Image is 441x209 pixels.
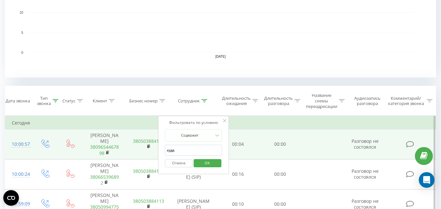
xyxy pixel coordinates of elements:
[133,138,164,144] a: 380503884113
[178,98,200,104] div: Сотрудник
[259,129,301,159] td: 00:00
[12,138,25,151] div: 10:00:57
[419,172,434,188] div: Open Intercom Messenger
[194,159,221,167] button: OK
[133,198,164,204] a: 380503884113
[93,98,107,104] div: Клиент
[20,11,24,14] text: 10
[62,98,75,104] div: Статус
[129,98,158,104] div: Бизнес номер
[6,98,30,104] div: Дата звонка
[165,159,193,167] button: Отмена
[215,55,226,58] text: [DATE]
[165,119,222,126] div: Фильтровать по условию
[217,129,259,159] td: 00:04
[5,116,436,129] td: Сегодня
[165,145,222,156] input: Введите значение
[37,96,51,107] div: Тип звонка
[21,51,23,54] text: 0
[83,129,126,159] td: [PERSON_NAME]
[351,96,384,107] div: Аудиозапись разговора
[264,96,293,107] div: Длительность разговора
[198,158,216,168] span: OK
[352,168,379,180] span: Разговор не состоялся
[306,93,337,109] div: Название схемы переадресации
[3,190,19,206] button: Open CMP widget
[387,96,425,107] div: Комментарий/категория звонка
[222,96,251,107] div: Длительность ожидания
[90,144,119,156] a: 3809654467898
[259,159,301,189] td: 00:00
[217,159,259,189] td: 00:16
[90,174,119,186] a: 380665396892
[352,138,379,150] span: Разговор не состоялся
[21,31,23,35] text: 5
[12,168,25,181] div: 10:00:24
[133,168,164,174] a: 380503884113
[83,159,126,189] td: [PERSON_NAME]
